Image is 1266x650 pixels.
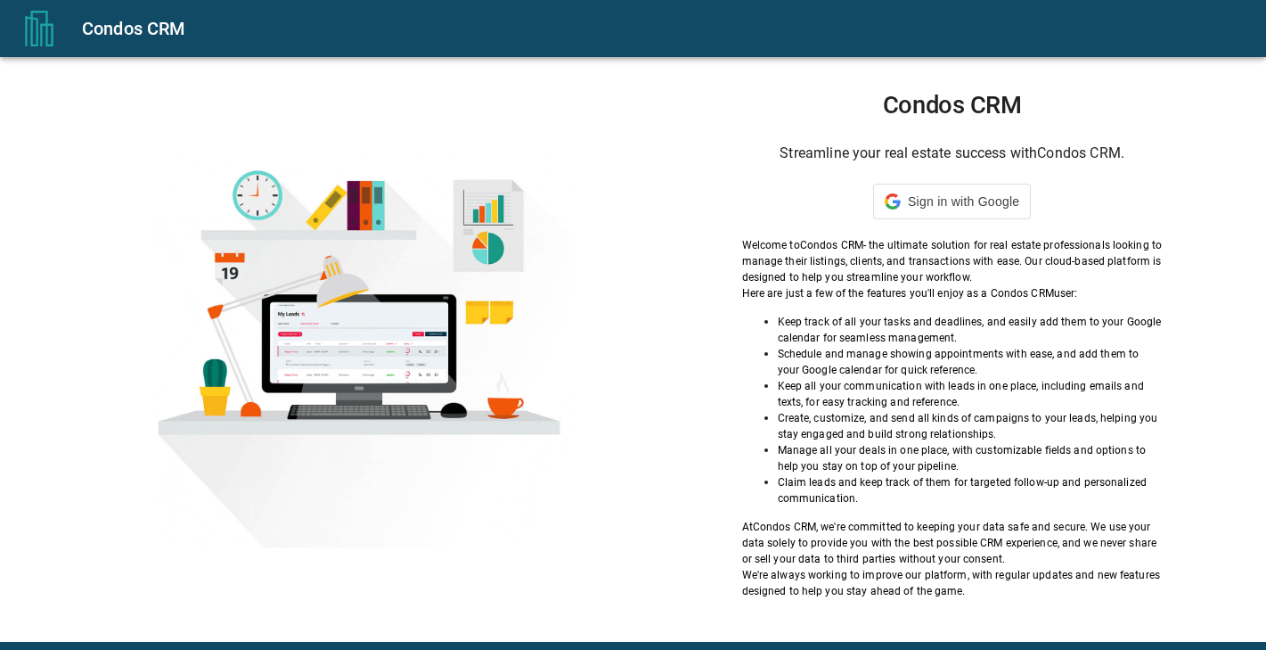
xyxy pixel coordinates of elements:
[742,91,1163,119] h1: Condos CRM
[778,346,1163,378] p: Schedule and manage showing appointments with ease, and add them to your Google calendar for quic...
[742,141,1163,166] h6: Streamline your real estate success with Condos CRM .
[873,184,1031,219] div: Sign in with Google
[742,567,1163,599] p: We're always working to improve our platform, with regular updates and new features designed to h...
[778,442,1163,474] p: Manage all your deals in one place, with customizable fields and options to help you stay on top ...
[778,378,1163,410] p: Keep all your communication with leads in one place, including emails and texts, for easy trackin...
[742,285,1163,301] p: Here are just a few of the features you'll enjoy as a Condos CRM user:
[778,474,1163,506] p: Claim leads and keep track of them for targeted follow-up and personalized communication.
[742,237,1163,285] p: Welcome to Condos CRM - the ultimate solution for real estate professionals looking to manage the...
[742,519,1163,567] p: At Condos CRM , we're committed to keeping your data safe and secure. We use your data solely to ...
[82,14,1245,43] div: Condos CRM
[778,410,1163,442] p: Create, customize, and send all kinds of campaigns to your leads, helping you stay engaged and bu...
[778,314,1163,346] p: Keep track of all your tasks and deadlines, and easily add them to your Google calendar for seaml...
